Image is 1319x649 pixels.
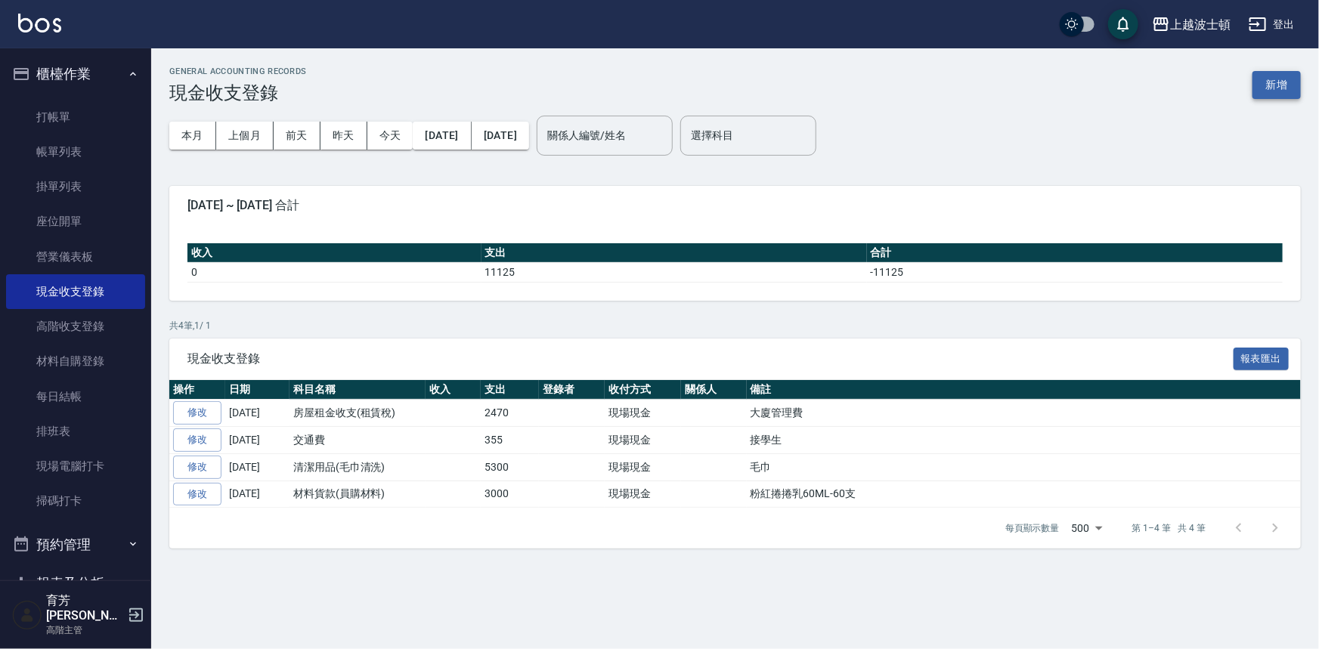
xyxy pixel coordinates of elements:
td: [DATE] [225,427,289,454]
h2: GENERAL ACCOUNTING RECORDS [169,66,307,76]
a: 修改 [173,483,221,506]
div: 500 [1066,508,1108,549]
a: 營業儀表板 [6,240,145,274]
td: 11125 [481,262,867,282]
span: 現金收支登錄 [187,351,1234,366]
td: [DATE] [225,400,289,427]
th: 備註 [747,380,1301,400]
td: 接學生 [747,427,1301,454]
td: 0 [187,262,481,282]
button: 櫃檯作業 [6,54,145,94]
td: 2470 [481,400,539,427]
td: 現場現金 [605,481,681,508]
img: Person [12,600,42,630]
td: 交通費 [289,427,426,454]
h3: 現金收支登錄 [169,82,307,104]
p: 每頁顯示數量 [1005,521,1060,535]
td: [DATE] [225,481,289,508]
button: 本月 [169,122,216,150]
a: 修改 [173,401,221,425]
th: 支出 [481,380,539,400]
th: 日期 [225,380,289,400]
a: 修改 [173,428,221,452]
h5: 育芳[PERSON_NAME] [46,593,123,623]
th: 支出 [481,243,867,263]
button: [DATE] [472,122,529,150]
button: 預約管理 [6,525,145,564]
button: 前天 [274,122,320,150]
th: 登錄者 [539,380,605,400]
td: 現場現金 [605,427,681,454]
td: 清潔用品(毛巾清洗) [289,453,426,481]
td: [DATE] [225,453,289,481]
a: 座位開單 [6,204,145,239]
button: 新增 [1252,71,1301,99]
th: 操作 [169,380,225,400]
td: 5300 [481,453,539,481]
th: 收付方式 [605,380,681,400]
th: 關係人 [681,380,747,400]
td: 材料貨款(員購材料) [289,481,426,508]
td: -11125 [867,262,1283,282]
a: 新增 [1252,77,1301,91]
button: 上越波士頓 [1146,9,1237,40]
p: 高階主管 [46,623,123,637]
td: 大廈管理費 [747,400,1301,427]
p: 共 4 筆, 1 / 1 [169,319,1301,332]
a: 高階收支登錄 [6,309,145,344]
a: 現金收支登錄 [6,274,145,309]
a: 現場電腦打卡 [6,449,145,484]
button: 上個月 [216,122,274,150]
div: 上越波士頓 [1170,15,1231,34]
th: 合計 [867,243,1283,263]
td: 現場現金 [605,453,681,481]
th: 收入 [426,380,481,400]
td: 粉紅捲捲乳60ML-60支 [747,481,1301,508]
td: 毛巾 [747,453,1301,481]
button: 報表及分析 [6,564,145,603]
a: 材料自購登錄 [6,344,145,379]
a: 報表匯出 [1234,351,1290,365]
button: 昨天 [320,122,367,150]
a: 帳單列表 [6,134,145,169]
td: 房屋租金收支(租賃稅) [289,400,426,427]
a: 掛單列表 [6,169,145,204]
a: 排班表 [6,414,145,449]
th: 收入 [187,243,481,263]
span: [DATE] ~ [DATE] 合計 [187,198,1283,213]
button: 登出 [1243,11,1301,39]
td: 現場現金 [605,400,681,427]
button: save [1108,9,1138,39]
a: 掃碼打卡 [6,484,145,518]
th: 科目名稱 [289,380,426,400]
button: 今天 [367,122,413,150]
a: 每日結帳 [6,379,145,414]
img: Logo [18,14,61,32]
p: 第 1–4 筆 共 4 筆 [1132,521,1206,535]
a: 修改 [173,456,221,479]
td: 355 [481,427,539,454]
a: 打帳單 [6,100,145,134]
button: 報表匯出 [1234,348,1290,371]
td: 3000 [481,481,539,508]
button: [DATE] [413,122,471,150]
